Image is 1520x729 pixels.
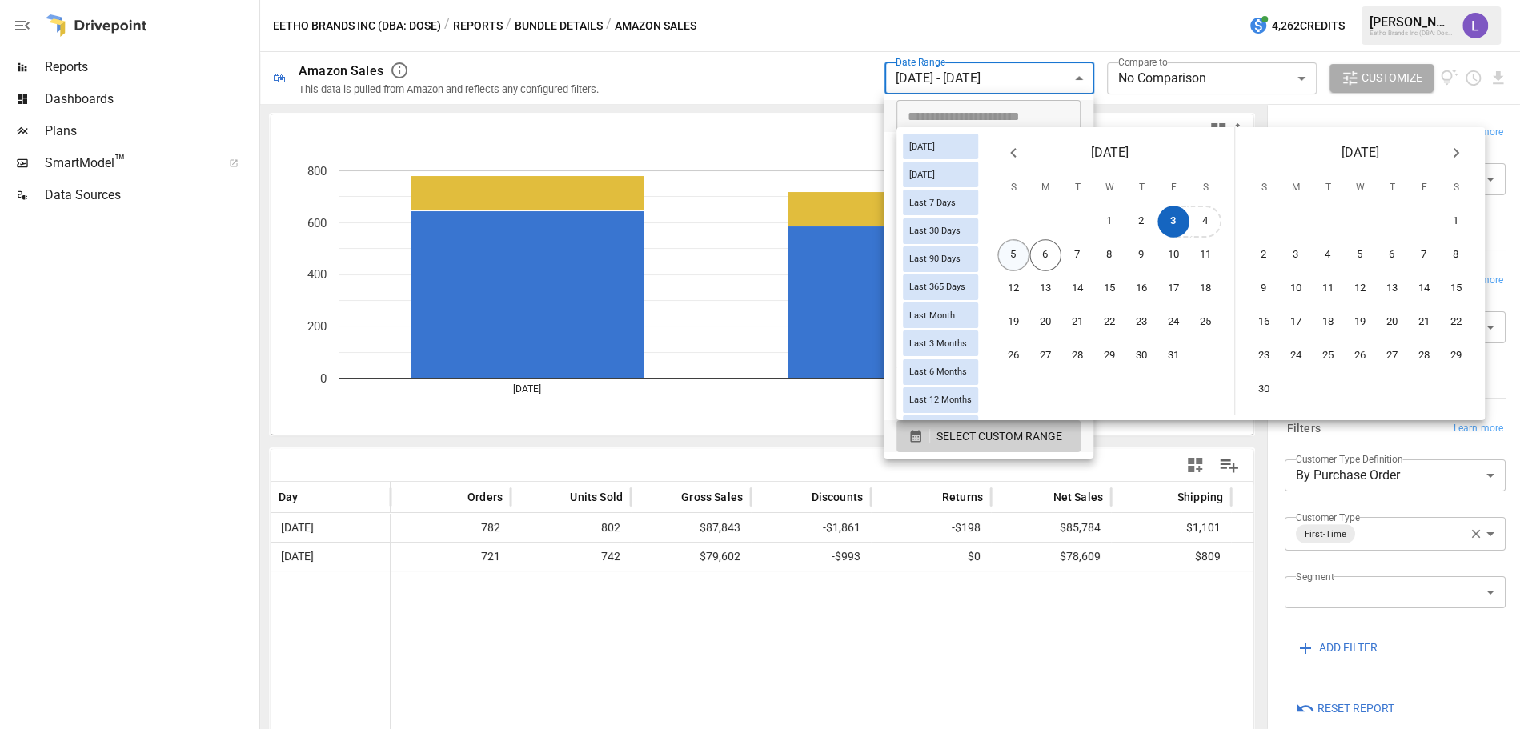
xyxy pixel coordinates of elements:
[884,196,1093,228] li: Last 30 Days
[1189,239,1221,271] button: 11
[1095,172,1124,204] span: Wednesday
[1125,239,1157,271] button: 9
[1159,172,1188,204] span: Friday
[903,310,961,321] span: Last Month
[1061,273,1093,305] button: 14
[1442,172,1470,204] span: Saturday
[1248,239,1280,271] button: 2
[903,226,967,236] span: Last 30 Days
[1344,340,1376,372] button: 26
[999,172,1028,204] span: Sunday
[903,415,978,441] div: Last Year
[884,388,1093,420] li: Last Quarter
[1410,172,1438,204] span: Friday
[1248,374,1280,406] button: 30
[1031,172,1060,204] span: Monday
[1157,306,1189,338] button: 24
[1029,273,1061,305] button: 13
[884,164,1093,196] li: Last 7 Days
[1408,340,1440,372] button: 28
[997,340,1029,372] button: 26
[1157,206,1189,238] button: 3
[1093,340,1125,372] button: 29
[884,132,1093,164] li: [DATE]
[1093,273,1125,305] button: 15
[1378,172,1406,204] span: Thursday
[1376,340,1408,372] button: 27
[1093,239,1125,271] button: 8
[1313,172,1342,204] span: Tuesday
[903,282,972,292] span: Last 365 Days
[1157,239,1189,271] button: 10
[1061,306,1093,338] button: 21
[1408,273,1440,305] button: 14
[1093,206,1125,238] button: 1
[1440,206,1472,238] button: 1
[1440,340,1472,372] button: 29
[1157,273,1189,305] button: 17
[1157,340,1189,372] button: 31
[1189,306,1221,338] button: 25
[903,359,978,385] div: Last 6 Months
[1061,239,1093,271] button: 7
[884,324,1093,356] li: Month to Date
[903,302,978,328] div: Last Month
[1280,340,1312,372] button: 24
[1376,306,1408,338] button: 20
[1376,273,1408,305] button: 13
[1061,340,1093,372] button: 28
[1408,306,1440,338] button: 21
[997,273,1029,305] button: 12
[1280,239,1312,271] button: 3
[903,190,978,215] div: Last 7 Days
[1093,306,1125,338] button: 22
[936,427,1062,447] span: SELECT CUSTOM RANGE
[1440,239,1472,271] button: 8
[903,330,978,356] div: Last 3 Months
[1312,306,1344,338] button: 18
[1125,306,1157,338] button: 23
[1440,306,1472,338] button: 22
[1312,340,1344,372] button: 25
[1312,239,1344,271] button: 4
[1125,206,1157,238] button: 2
[1344,239,1376,271] button: 5
[1408,239,1440,271] button: 7
[997,239,1029,271] button: 5
[903,254,967,264] span: Last 90 Days
[1248,273,1280,305] button: 9
[1029,239,1061,271] button: 6
[903,367,973,377] span: Last 6 Months
[1248,340,1280,372] button: 23
[903,142,941,152] span: [DATE]
[997,137,1029,169] button: Previous month
[884,228,1093,260] li: Last 3 Months
[903,170,941,180] span: [DATE]
[903,198,962,208] span: Last 7 Days
[1029,340,1061,372] button: 27
[1280,273,1312,305] button: 10
[1189,273,1221,305] button: 18
[1376,239,1408,271] button: 6
[903,274,978,300] div: Last 365 Days
[1346,172,1374,204] span: Wednesday
[997,306,1029,338] button: 19
[1248,306,1280,338] button: 16
[1249,172,1278,204] span: Sunday
[1029,306,1061,338] button: 20
[903,395,978,405] span: Last 12 Months
[1344,306,1376,338] button: 19
[1281,172,1310,204] span: Monday
[1312,273,1344,305] button: 11
[1440,137,1472,169] button: Next month
[903,134,978,159] div: [DATE]
[1125,273,1157,305] button: 16
[1191,172,1220,204] span: Saturday
[903,218,978,244] div: Last 30 Days
[896,420,1081,452] button: SELECT CUSTOM RANGE
[1189,206,1221,238] button: 4
[884,356,1093,388] li: This Quarter
[1091,142,1129,164] span: [DATE]
[903,162,978,187] div: [DATE]
[1127,172,1156,204] span: Thursday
